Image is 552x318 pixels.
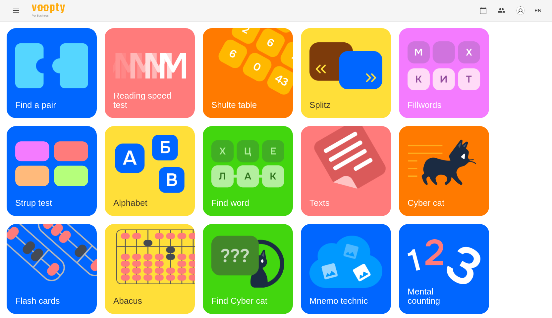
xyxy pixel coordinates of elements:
[399,224,489,314] a: Mental countingMental counting
[113,37,186,95] img: Reading speed test
[309,100,331,110] h3: Splitz
[408,135,480,193] img: Cyber cat
[309,198,330,208] h3: Texts
[15,100,56,110] h3: Find a pair
[309,296,368,306] h3: Mnemo technic
[203,28,301,118] img: Shulte table
[408,287,440,305] h3: Mental counting
[408,233,480,291] img: Mental counting
[7,224,97,314] a: Flash cardsFlash cards
[203,28,293,118] a: Shulte tableShulte table
[8,3,24,19] button: Menu
[532,4,544,17] button: EN
[105,224,195,314] a: AbacusAbacus
[15,296,60,306] h3: Flash cards
[301,126,399,216] img: Texts
[113,198,147,208] h3: Alphabet
[534,7,541,14] span: EN
[408,198,444,208] h3: Cyber cat
[32,3,65,13] img: Voopty Logo
[211,135,284,193] img: Find word
[516,6,525,15] img: avatar_s.png
[408,100,442,110] h3: Fillwords
[309,37,382,95] img: Splitz
[113,91,174,110] h3: Reading speed test
[7,126,97,216] a: Strup testStrup test
[203,224,293,314] a: Find Cyber catFind Cyber cat
[15,135,88,193] img: Strup test
[211,100,257,110] h3: Shulte table
[211,233,284,291] img: Find Cyber cat
[105,28,195,118] a: Reading speed testReading speed test
[105,126,195,216] a: AlphabetAlphabet
[203,126,293,216] a: Find wordFind word
[399,126,489,216] a: Cyber catCyber cat
[7,224,105,314] img: Flash cards
[211,198,249,208] h3: Find word
[15,198,52,208] h3: Strup test
[301,28,391,118] a: SplitzSplitz
[301,224,391,314] a: Mnemo technicMnemo technic
[399,28,489,118] a: FillwordsFillwords
[113,296,142,306] h3: Abacus
[113,135,186,193] img: Alphabet
[301,126,391,216] a: TextsTexts
[408,37,480,95] img: Fillwords
[15,37,88,95] img: Find a pair
[309,233,382,291] img: Mnemo technic
[211,296,267,306] h3: Find Cyber cat
[105,224,203,314] img: Abacus
[32,14,65,18] span: For Business
[7,28,97,118] a: Find a pairFind a pair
